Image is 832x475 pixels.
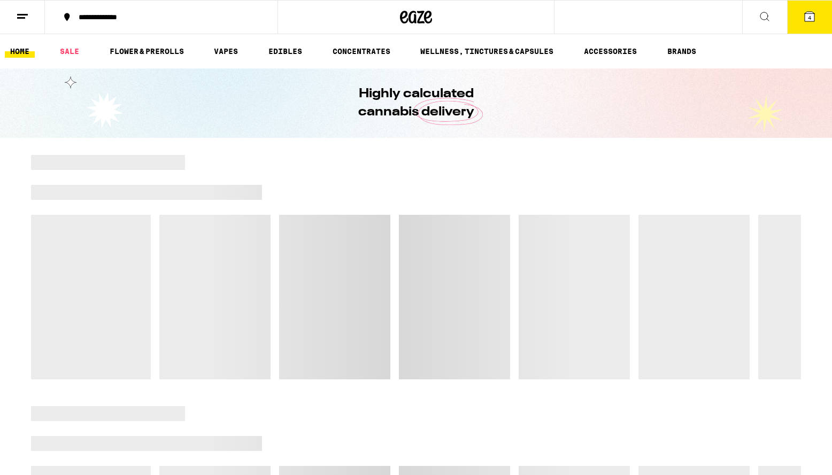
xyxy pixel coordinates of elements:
a: EDIBLES [263,45,307,58]
a: WELLNESS, TINCTURES & CAPSULES [415,45,559,58]
iframe: Opens a widget where you can find more information [764,443,821,470]
a: VAPES [209,45,243,58]
h1: Highly calculated cannabis delivery [328,85,504,121]
button: 4 [787,1,832,34]
a: SALE [55,45,84,58]
a: ACCESSORIES [579,45,642,58]
a: HOME [5,45,35,58]
span: 4 [808,14,811,21]
button: BRANDS [662,45,702,58]
a: FLOWER & PREROLLS [104,45,189,58]
a: CONCENTRATES [327,45,396,58]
